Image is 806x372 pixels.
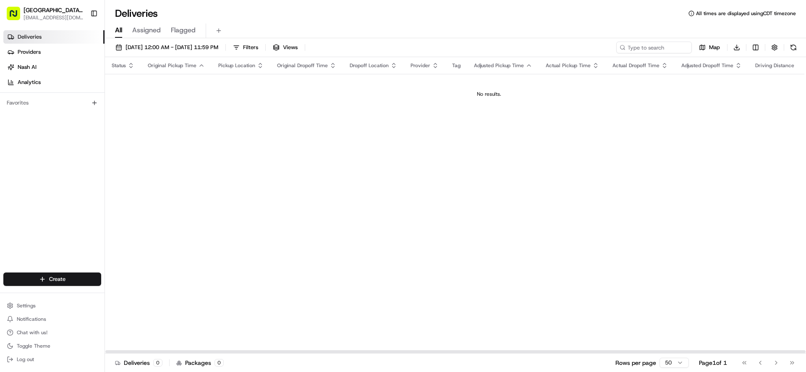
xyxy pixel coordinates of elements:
button: Views [269,42,301,53]
span: Chat with us! [17,329,47,336]
button: Settings [3,300,101,312]
span: Actual Dropoff Time [612,62,659,69]
a: Analytics [3,76,105,89]
span: Adjusted Dropoff Time [681,62,733,69]
span: All times are displayed using CDT timezone [696,10,796,17]
button: Notifications [3,313,101,325]
div: Page 1 of 1 [699,359,727,367]
button: [GEOGRAPHIC_DATA] - [GEOGRAPHIC_DATA], [GEOGRAPHIC_DATA][EMAIL_ADDRESS][DOMAIN_NAME] [3,3,87,24]
span: Create [49,275,65,283]
span: Deliveries [18,33,42,41]
span: Provider [411,62,430,69]
button: [DATE] 12:00 AM - [DATE] 11:59 PM [112,42,222,53]
span: Notifications [17,316,46,322]
span: Analytics [18,79,41,86]
span: Providers [18,48,41,56]
button: Create [3,272,101,286]
span: Dropoff Location [350,62,389,69]
span: All [115,25,122,35]
span: Filters [243,44,258,51]
div: Deliveries [115,359,162,367]
div: 0 [153,359,162,367]
button: Chat with us! [3,327,101,338]
a: Providers [3,45,105,59]
div: Packages [176,359,224,367]
span: Original Dropoff Time [277,62,328,69]
span: Driving Distance [755,62,794,69]
span: Assigned [132,25,161,35]
button: Filters [229,42,262,53]
div: 0 [215,359,224,367]
span: Toggle Theme [17,343,50,349]
span: Original Pickup Time [148,62,196,69]
h1: Deliveries [115,7,158,20]
button: Log out [3,354,101,365]
span: Adjusted Pickup Time [474,62,524,69]
span: Flagged [171,25,196,35]
div: Favorites [3,96,101,110]
button: Toggle Theme [3,340,101,352]
button: [GEOGRAPHIC_DATA] - [GEOGRAPHIC_DATA], [GEOGRAPHIC_DATA] [24,6,84,14]
span: Tag [452,62,461,69]
button: Refresh [788,42,799,53]
span: Nash AI [18,63,37,71]
span: Map [709,44,720,51]
span: Actual Pickup Time [546,62,591,69]
span: Pickup Location [218,62,255,69]
span: [DATE] 12:00 AM - [DATE] 11:59 PM [126,44,218,51]
p: Rows per page [615,359,656,367]
span: Settings [17,302,36,309]
button: [EMAIL_ADDRESS][DOMAIN_NAME] [24,14,84,21]
a: Deliveries [3,30,105,44]
span: Log out [17,356,34,363]
a: Nash AI [3,60,105,74]
button: Map [695,42,724,53]
span: Status [112,62,126,69]
span: Views [283,44,298,51]
input: Type to search [616,42,692,53]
